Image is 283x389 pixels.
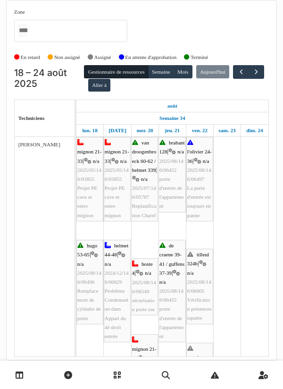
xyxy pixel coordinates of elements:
[105,261,111,267] span: n/a
[203,158,209,164] span: n/a
[132,140,157,173] span: van droogenbroeck 60-62 / helmet 339
[187,297,212,321] span: Vérification présences squatte
[106,125,129,136] a: 19 août 2025
[77,138,102,220] div: |
[187,279,211,294] span: 2025/08/146/06605
[159,279,166,285] span: n/a
[174,65,192,78] button: Mois
[134,125,156,136] a: 20 août 2025
[105,270,129,285] span: 2024/12/146/06829
[105,288,128,339] span: Problème Condensation dans Appart du 4è droit entrée
[132,138,157,220] div: |
[18,142,60,147] span: [PERSON_NAME]
[18,115,45,121] span: Techniciens
[77,270,101,285] span: 2025/08/146/06496
[105,243,129,257] span: helmet 44-48
[187,270,194,276] span: n/a
[105,167,129,182] span: 2025/05/146/03855
[145,270,151,276] span: n/a
[88,79,110,92] button: Aller à
[84,65,148,78] button: Gestionnaire de ressources
[157,112,187,124] a: Semaine 34
[159,241,185,341] div: |
[191,53,208,61] label: Terminé
[148,65,174,78] button: Semaine
[187,252,209,266] span: tilleul 324b
[132,185,156,200] span: 2025/07/146/05787
[196,65,229,78] button: Aujourd'hui
[77,149,102,163] span: mignon 21-33
[148,355,154,361] span: n/a
[14,68,84,90] h2: 18 – 24 août 2025
[77,167,101,182] span: 2025/05/146/03855
[77,261,84,267] span: n/a
[94,53,111,61] label: Assigné
[77,241,102,323] div: |
[187,149,212,163] span: l'olivier 24-36
[14,8,25,16] label: Zone
[233,65,249,79] button: Précédent
[159,140,185,154] span: brabant 128
[21,53,40,61] label: En retard
[187,167,211,182] span: 2025/08/146/06497
[132,346,157,361] span: mignon 21-33
[216,125,238,136] a: 23 août 2025
[132,261,153,276] span: hoste 4
[54,53,80,61] label: Non assigné
[187,250,212,323] div: |
[159,158,183,173] span: 2025/08/146/06452
[105,241,130,341] div: |
[132,279,156,294] span: 2025/08/146/06549
[105,138,130,220] div: |
[187,185,211,218] span: La porte d'entrée est toujours en panne
[105,149,129,163] span: mignon 21-33
[132,260,157,314] div: |
[159,176,184,209] span: porte d'entrée de l'appartement
[77,243,98,257] span: hugo 53-65
[80,125,100,136] a: 18 août 2025
[244,125,265,136] a: 24 août 2025
[162,125,182,136] a: 21 août 2025
[165,100,180,112] a: 18 août 2025
[120,158,127,164] span: n/a
[177,149,184,154] span: n/a
[159,288,183,303] span: 2025/08/146/06455
[141,176,148,182] span: n/a
[159,138,185,211] div: |
[132,203,157,218] span: Replanification Charef
[125,53,176,61] label: En attente d'approbation
[159,306,184,339] span: porte d'entrée de l'appartement
[77,185,98,218] span: Projet PE cave et entre mignon
[132,297,155,312] span: sécurisation porte rue
[93,158,100,164] span: n/a
[105,185,125,218] span: Projet PE cave et entre mignon
[249,65,264,79] button: Suivant
[159,243,184,276] span: de craene 39-41 / guffens 37-39
[190,125,210,136] a: 22 août 2025
[18,24,27,37] input: Tous
[77,288,101,321] span: Remplacement de cylindre de porte
[187,138,212,220] div: |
